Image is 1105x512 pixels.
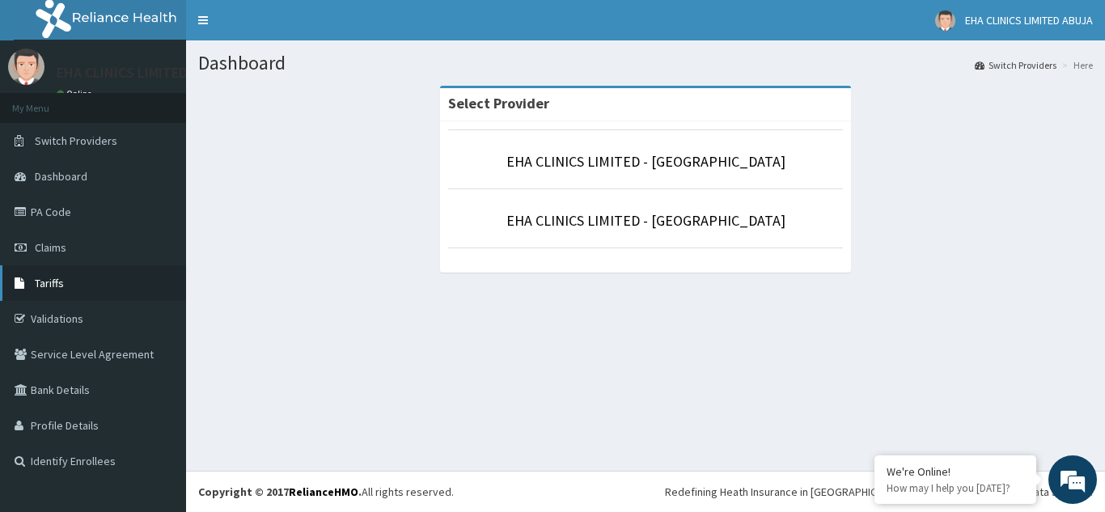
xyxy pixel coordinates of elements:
div: We're Online! [887,464,1024,479]
span: Tariffs [35,276,64,290]
img: User Image [8,49,44,85]
span: EHA CLINICS LIMITED ABUJA [965,13,1093,28]
strong: Select Provider [448,94,549,112]
a: Online [57,88,95,99]
p: How may I help you today? [887,481,1024,495]
a: EHA CLINICS LIMITED - [GEOGRAPHIC_DATA] [506,211,785,230]
strong: Copyright © 2017 . [198,484,362,499]
a: EHA CLINICS LIMITED - [GEOGRAPHIC_DATA] [506,152,785,171]
h1: Dashboard [198,53,1093,74]
div: Redefining Heath Insurance in [GEOGRAPHIC_DATA] using Telemedicine and Data Science! [665,484,1093,500]
img: User Image [935,11,955,31]
a: Switch Providers [975,58,1056,72]
span: Dashboard [35,169,87,184]
footer: All rights reserved. [186,471,1105,512]
p: EHA CLINICS LIMITED ABUJA [57,66,231,80]
span: Switch Providers [35,133,117,148]
a: RelianceHMO [289,484,358,499]
span: Claims [35,240,66,255]
li: Here [1058,58,1093,72]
